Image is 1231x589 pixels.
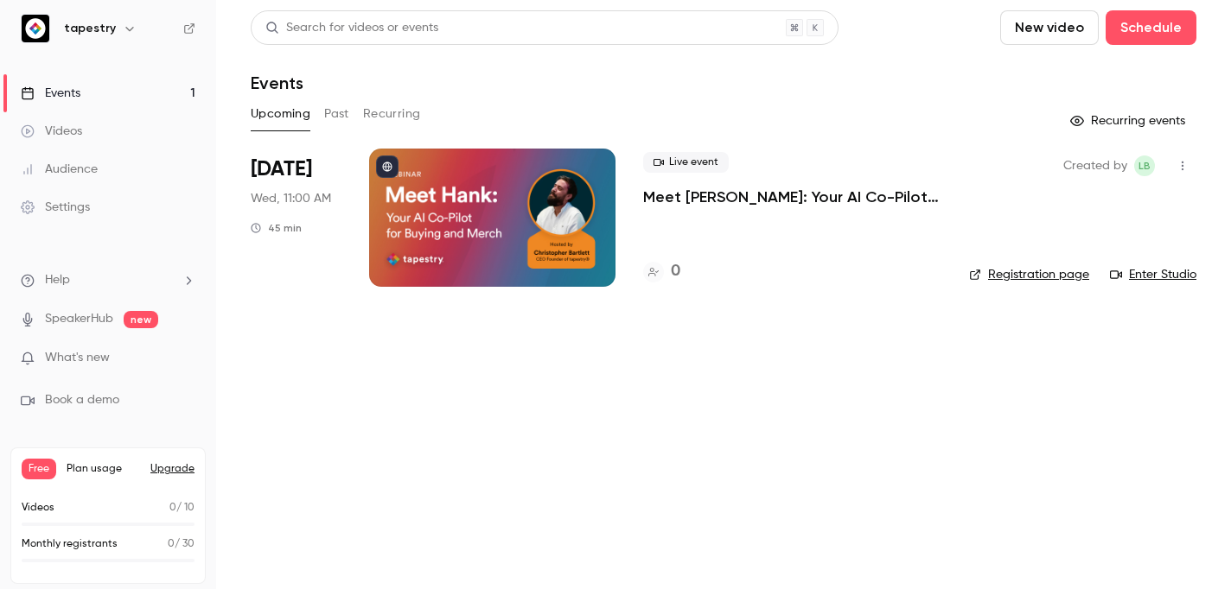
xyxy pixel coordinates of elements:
img: tapestry [22,15,49,42]
span: new [124,311,158,328]
a: Meet [PERSON_NAME]: Your AI Co-Pilot for Buying and Merch [643,187,941,207]
div: Search for videos or events [265,19,438,37]
button: Schedule [1106,10,1196,45]
div: Audience [21,161,98,178]
span: Free [22,459,56,479]
a: Enter Studio [1110,266,1196,283]
span: 0 [168,539,175,549]
div: Settings [21,199,90,216]
span: Live event [643,152,729,173]
div: Videos [21,123,82,140]
p: Videos [22,500,54,516]
button: New video [1000,10,1099,45]
a: Registration page [969,266,1089,283]
span: 0 [169,503,176,513]
span: Created by [1063,155,1127,176]
a: SpeakerHub [45,310,113,328]
span: Lauren Butterfield [1134,155,1155,176]
button: Past [324,100,349,128]
div: 45 min [251,221,302,235]
h1: Events [251,73,303,93]
button: Upgrade [150,462,195,476]
div: Events [21,85,80,102]
span: Help [45,271,70,289]
p: / 10 [169,500,195,516]
div: Oct 29 Wed, 11:00 AM (Australia/Melbourne) [251,149,341,287]
span: LB [1139,155,1151,176]
p: Monthly registrants [22,536,118,552]
button: Recurring events [1062,107,1196,135]
p: / 30 [168,536,195,552]
button: Upcoming [251,100,310,128]
span: Wed, 11:00 AM [251,190,331,207]
li: help-dropdown-opener [21,271,195,289]
a: 0 [643,260,680,283]
span: What's new [45,349,110,367]
span: Book a demo [45,391,119,409]
button: Recurring [363,100,421,128]
h6: tapestry [64,20,116,37]
span: [DATE] [251,155,312,183]
span: Plan usage [67,462,140,476]
h4: 0 [671,260,680,283]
